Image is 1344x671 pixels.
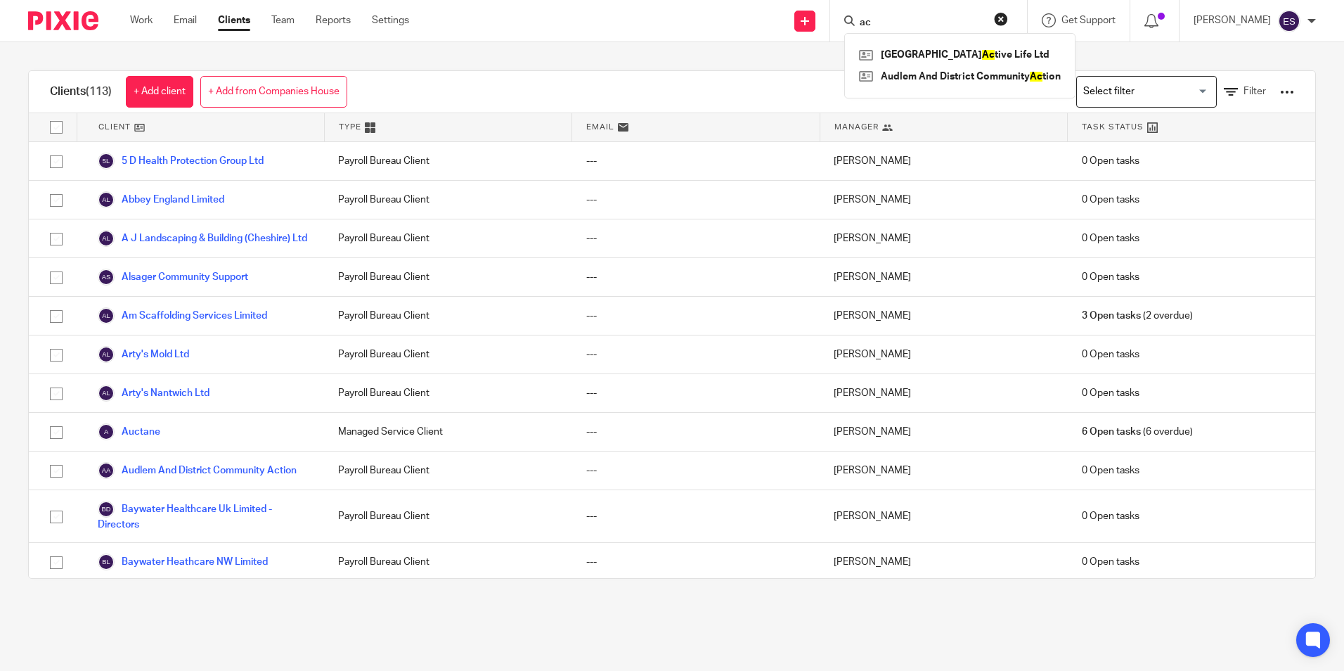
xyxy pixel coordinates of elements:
div: --- [572,219,820,257]
span: Filter [1243,87,1266,96]
img: svg%3E [98,501,115,518]
div: View: [1025,71,1294,113]
span: (6 overdue) [1082,425,1193,439]
div: [PERSON_NAME] [820,258,1067,296]
span: Manager [834,121,879,133]
img: svg%3E [98,462,115,479]
div: --- [572,374,820,412]
a: Team [271,13,295,27]
div: [PERSON_NAME] [820,374,1067,412]
div: [PERSON_NAME] [820,413,1067,451]
span: 3 Open tasks [1082,309,1141,323]
a: Abbey England Limited [98,191,224,208]
div: Payroll Bureau Client [324,490,571,542]
button: Clear [994,12,1008,26]
img: svg%3E [98,230,115,247]
a: Baywater Heathcare NW Limited [98,554,268,570]
span: 0 Open tasks [1082,386,1139,400]
a: + Add from Companies House [200,76,347,108]
div: --- [572,181,820,219]
div: Payroll Bureau Client [324,543,571,581]
h1: Clients [50,84,112,99]
div: Payroll Bureau Client [324,142,571,180]
input: Select all [43,114,70,141]
div: --- [572,452,820,490]
div: [PERSON_NAME] [820,452,1067,490]
div: --- [572,335,820,373]
div: [PERSON_NAME] [820,181,1067,219]
p: [PERSON_NAME] [1194,13,1271,27]
img: svg%3E [1278,10,1300,32]
span: 0 Open tasks [1082,509,1139,523]
div: [PERSON_NAME] [820,297,1067,335]
span: (113) [86,86,112,97]
div: [PERSON_NAME] [820,335,1067,373]
div: --- [572,258,820,296]
img: svg%3E [98,385,115,402]
div: Payroll Bureau Client [324,297,571,335]
div: [PERSON_NAME] [820,142,1067,180]
span: (2 overdue) [1082,309,1193,323]
a: Am Scaffolding Services Limited [98,307,267,324]
input: Search for option [1078,79,1208,104]
a: + Add client [126,76,193,108]
a: Auctane [98,423,160,440]
span: Task Status [1082,121,1144,133]
span: 0 Open tasks [1082,193,1139,207]
span: 0 Open tasks [1082,555,1139,569]
span: 0 Open tasks [1082,270,1139,284]
img: svg%3E [98,554,115,570]
span: Type [339,121,361,133]
a: 5 D Health Protection Group Ltd [98,153,264,170]
img: svg%3E [98,346,115,363]
span: Get Support [1061,15,1116,25]
input: Search [858,17,985,30]
img: svg%3E [98,307,115,324]
a: Email [174,13,197,27]
img: svg%3E [98,423,115,440]
img: svg%3E [98,153,115,170]
div: --- [572,490,820,542]
a: Arty's Nantwich Ltd [98,385,209,402]
span: 0 Open tasks [1082,464,1139,478]
div: Payroll Bureau Client [324,374,571,412]
div: Payroll Bureau Client [324,335,571,373]
div: Payroll Bureau Client [324,219,571,257]
div: --- [572,543,820,581]
a: Arty's Mold Ltd [98,346,189,363]
img: svg%3E [98,191,115,208]
a: Baywater Healthcare Uk Limited - Directors [98,501,310,532]
span: 0 Open tasks [1082,231,1139,245]
div: Search for option [1076,76,1217,108]
span: Email [586,121,614,133]
div: [PERSON_NAME] [820,543,1067,581]
a: Reports [316,13,351,27]
a: Clients [218,13,250,27]
img: Pixie [28,11,98,30]
img: svg%3E [98,269,115,286]
span: 6 Open tasks [1082,425,1141,439]
a: Work [130,13,153,27]
div: [PERSON_NAME] [820,219,1067,257]
a: Audlem And District Community Action [98,462,297,479]
div: [PERSON_NAME] [820,490,1067,542]
a: A J Landscaping & Building (Cheshire) Ltd [98,230,307,247]
div: Payroll Bureau Client [324,258,571,296]
div: --- [572,297,820,335]
div: --- [572,413,820,451]
span: Client [98,121,131,133]
div: --- [572,142,820,180]
a: Alsager Community Support [98,269,248,286]
div: Payroll Bureau Client [324,181,571,219]
span: 0 Open tasks [1082,154,1139,168]
span: 0 Open tasks [1082,347,1139,362]
div: Payroll Bureau Client [324,452,571,490]
div: Managed Service Client [324,413,571,451]
a: Settings [372,13,409,27]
